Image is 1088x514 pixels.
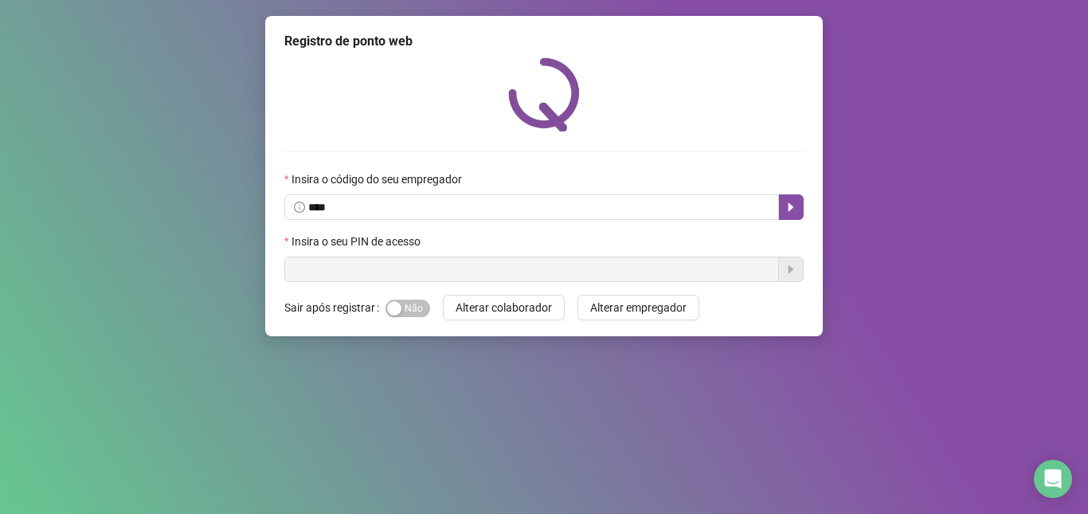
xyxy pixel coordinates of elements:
span: caret-right [785,201,797,214]
span: Alterar colaborador [456,299,552,316]
img: QRPoint [508,57,580,131]
button: Alterar empregador [577,295,699,320]
div: Open Intercom Messenger [1034,460,1072,498]
button: Alterar colaborador [443,295,565,320]
label: Insira o seu PIN de acesso [284,233,431,250]
label: Sair após registrar [284,295,385,320]
label: Insira o código do seu empregador [284,171,472,188]
div: Registro de ponto web [284,32,804,51]
span: Alterar empregador [590,299,687,316]
span: info-circle [294,202,305,213]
